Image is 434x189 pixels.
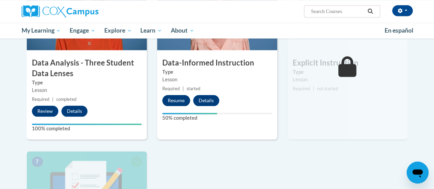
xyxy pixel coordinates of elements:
span: | [183,86,184,91]
div: Main menu [16,23,418,38]
label: Type [32,79,142,86]
div: Lesson [32,86,142,94]
iframe: Button to launch messaging window [407,162,429,184]
h3: Data Analysis - Three Student Data Lenses [27,58,147,79]
span: Explore [104,26,132,35]
a: En español [380,23,418,38]
a: Explore [100,23,136,38]
div: Your progress [32,123,142,125]
span: | [52,97,54,102]
button: Review [32,106,58,117]
input: Search Courses [310,7,365,15]
span: Engage [70,26,95,35]
span: completed [56,97,77,102]
button: Details [193,95,219,106]
div: Your progress [162,113,217,114]
label: Type [162,68,272,76]
h3: Explicit Instruction [288,58,408,68]
span: En español [385,27,413,34]
span: Required [293,86,310,91]
span: Required [162,86,180,91]
a: About [166,23,199,38]
img: Cox Campus [22,5,98,17]
span: Required [32,97,49,102]
label: 50% completed [162,114,272,122]
h3: Data-Informed Instruction [157,58,277,68]
button: Resume [162,95,190,106]
span: 7 [32,156,43,167]
span: not started [317,86,338,91]
span: started [187,86,200,91]
span: My Learning [21,26,61,35]
label: 100% completed [32,125,142,132]
a: Cox Campus [22,5,145,17]
button: Account Settings [392,5,413,16]
a: My Learning [17,23,66,38]
span: | [313,86,314,91]
a: Engage [65,23,100,38]
span: About [171,26,194,35]
span: Learn [140,26,162,35]
div: Lesson [162,76,272,83]
button: Details [61,106,87,117]
button: Search [365,7,375,15]
div: Lesson [293,76,402,83]
a: Learn [136,23,166,38]
label: Type [293,68,402,76]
